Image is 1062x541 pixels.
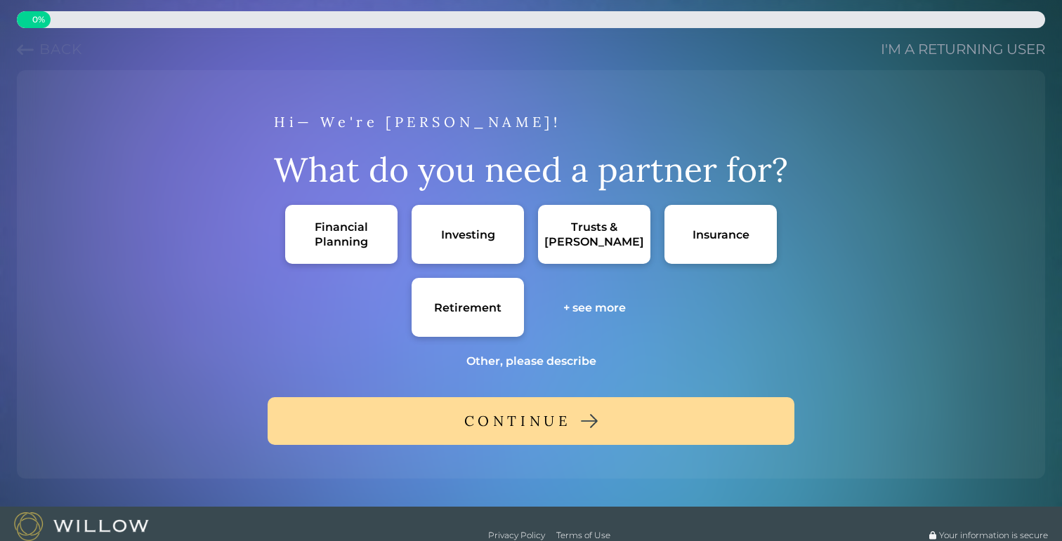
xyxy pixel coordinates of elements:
div: Trusts & [PERSON_NAME] [544,220,644,249]
a: I'm a returning user [881,39,1045,59]
div: Other, please describe [466,354,596,368]
div: 0% complete [17,11,51,28]
div: CONTINUE [464,408,571,434]
div: + see more [563,300,626,315]
div: Retirement [434,300,501,315]
button: CONTINUE [268,397,794,445]
button: Previous question [17,39,82,59]
span: Back [39,41,82,58]
div: Financial Planning [299,220,383,249]
div: What do you need a partner for? [274,149,788,191]
div: Investing [441,227,495,242]
span: Your information is secure [939,530,1048,541]
div: Hi— We're [PERSON_NAME]! [274,109,788,135]
img: Willow logo [14,512,149,541]
div: Insurance [693,227,749,242]
a: Privacy Policy [488,530,545,541]
a: Terms of Use [556,530,610,541]
span: 0 % [17,14,45,25]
